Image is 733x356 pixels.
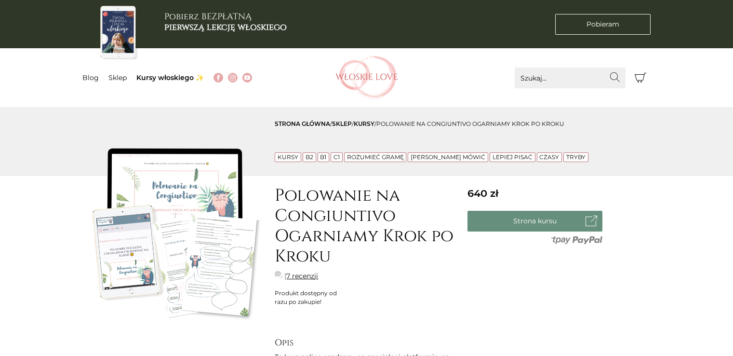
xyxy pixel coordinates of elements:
[493,153,533,161] a: Lepiej pisać
[333,153,340,161] a: C1
[275,120,330,127] a: Strona główna
[275,338,458,348] h2: Opis
[555,14,651,35] a: Pobieram
[630,68,651,88] button: Koszyk
[354,120,374,127] a: Kursy
[467,187,498,199] span: 640
[286,271,318,281] a: 7 recenzji
[306,153,313,161] a: B2
[335,56,398,99] img: Włoskielove
[275,186,458,267] h1: Polowanie na Congiuntivo Ogarniamy Krok po Kroku
[515,68,626,88] input: Szukaj...
[108,73,127,82] a: Sklep
[411,153,485,161] a: [PERSON_NAME] mówić
[136,73,204,82] a: Kursy włoskiego ✨
[566,153,586,161] a: Tryby
[275,289,348,306] div: Produkt dostępny od razu po zakupie!
[82,73,99,82] a: Blog
[320,153,326,161] a: B1
[586,19,619,29] span: Pobieram
[376,120,564,127] span: Polowanie na Congiuntivo Ogarniamy Krok po Kroku
[275,120,564,127] span: / / /
[347,153,404,161] a: Rozumieć gramę
[164,12,287,32] h3: Pobierz BEZPŁATNĄ
[278,153,298,161] a: Kursy
[164,21,287,33] b: pierwszą lekcję włoskiego
[467,211,602,232] a: Strona kursu
[539,153,559,161] a: Czasy
[332,120,352,127] a: sklep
